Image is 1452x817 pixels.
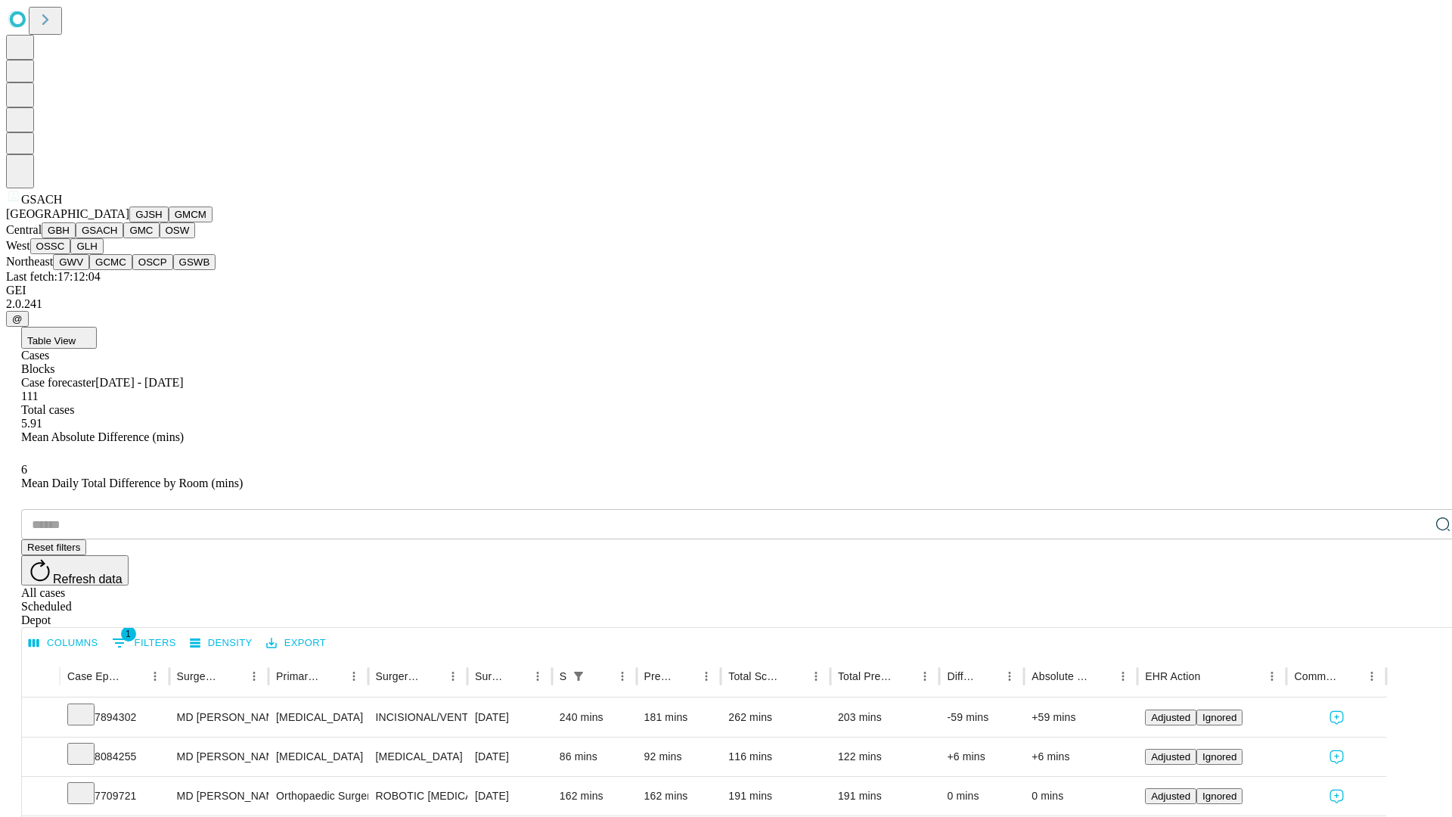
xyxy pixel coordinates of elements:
[21,539,86,555] button: Reset filters
[322,666,343,687] button: Sort
[838,738,932,776] div: 122 mins
[838,777,932,815] div: 191 mins
[186,632,256,655] button: Density
[21,477,243,489] span: Mean Daily Total Difference by Room (mins)
[838,670,892,682] div: Total Predicted Duration
[1145,788,1196,804] button: Adjusted
[177,698,261,737] div: MD [PERSON_NAME]
[728,670,783,682] div: Total Scheduled Duration
[644,698,714,737] div: 181 mins
[1151,751,1190,763] span: Adjusted
[89,254,132,270] button: GCMC
[6,239,30,252] span: West
[21,376,95,389] span: Case forecaster
[475,698,544,737] div: [DATE]
[108,631,180,655] button: Show filters
[132,254,173,270] button: OSCP
[53,573,123,586] span: Refresh data
[475,670,504,682] div: Surgery Date
[560,777,629,815] div: 162 mins
[27,542,80,553] span: Reset filters
[30,238,71,254] button: OSSC
[442,666,464,687] button: Menu
[222,666,244,687] button: Sort
[947,698,1016,737] div: -59 mins
[1340,666,1361,687] button: Sort
[177,670,221,682] div: Surgeon Name
[123,666,144,687] button: Sort
[53,254,89,270] button: GWV
[276,670,320,682] div: Primary Service
[644,738,714,776] div: 92 mins
[1032,777,1130,815] div: 0 mins
[6,270,101,283] span: Last fetch: 17:12:04
[1091,666,1112,687] button: Sort
[947,738,1016,776] div: +6 mins
[1032,698,1130,737] div: +59 mins
[244,666,265,687] button: Menu
[728,698,823,737] div: 262 mins
[568,666,589,687] div: 1 active filter
[784,666,805,687] button: Sort
[1112,666,1134,687] button: Menu
[675,666,696,687] button: Sort
[475,738,544,776] div: [DATE]
[947,777,1016,815] div: 0 mins
[893,666,914,687] button: Sort
[696,666,717,687] button: Menu
[70,238,103,254] button: GLH
[376,698,460,737] div: INCISIONAL/VENTRAL/SPIGELIAN [MEDICAL_DATA] INITIAL 3-10 CM REDUCIBLE
[21,463,27,476] span: 6
[144,666,166,687] button: Menu
[276,698,360,737] div: [MEDICAL_DATA]
[560,738,629,776] div: 86 mins
[67,738,162,776] div: 8084255
[999,666,1020,687] button: Menu
[1294,670,1338,682] div: Comments
[838,698,932,737] div: 203 mins
[1196,710,1243,725] button: Ignored
[123,222,159,238] button: GMC
[29,784,52,810] button: Expand
[177,777,261,815] div: MD [PERSON_NAME]
[728,777,823,815] div: 191 mins
[728,738,823,776] div: 116 mins
[560,670,566,682] div: Scheduled In Room Duration
[1202,712,1236,723] span: Ignored
[376,777,460,815] div: ROBOTIC [MEDICAL_DATA] KNEE TOTAL
[1032,670,1090,682] div: Absolute Difference
[376,670,420,682] div: Surgery Name
[173,254,216,270] button: GSWB
[978,666,999,687] button: Sort
[6,207,129,220] span: [GEOGRAPHIC_DATA]
[376,738,460,776] div: [MEDICAL_DATA]
[1145,710,1196,725] button: Adjusted
[1032,738,1130,776] div: +6 mins
[160,222,196,238] button: OSW
[6,255,53,268] span: Northeast
[1361,666,1382,687] button: Menu
[947,670,976,682] div: Difference
[1196,788,1243,804] button: Ignored
[1151,791,1190,802] span: Adjusted
[805,666,827,687] button: Menu
[1202,791,1236,802] span: Ignored
[177,738,261,776] div: MD [PERSON_NAME]
[276,777,360,815] div: Orthopaedic Surgery
[6,284,1446,297] div: GEI
[1202,666,1223,687] button: Sort
[76,222,123,238] button: GSACH
[21,417,42,430] span: 5.91
[25,632,102,655] button: Select columns
[42,222,76,238] button: GBH
[914,666,935,687] button: Menu
[568,666,589,687] button: Show filters
[29,744,52,771] button: Expand
[276,738,360,776] div: [MEDICAL_DATA]
[21,193,62,206] span: GSACH
[1145,749,1196,765] button: Adjusted
[67,698,162,737] div: 7894302
[169,207,213,222] button: GMCM
[12,313,23,325] span: @
[612,666,633,687] button: Menu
